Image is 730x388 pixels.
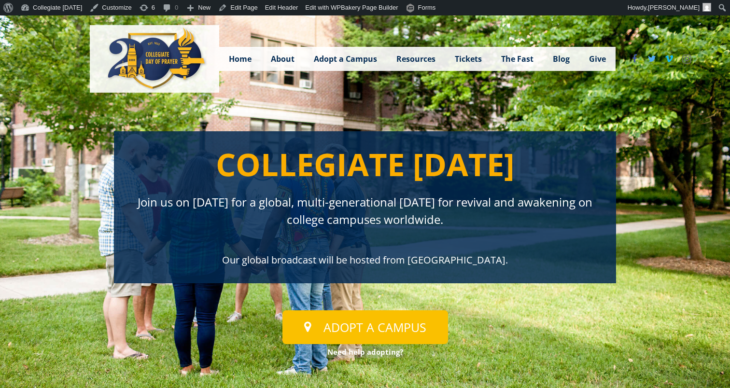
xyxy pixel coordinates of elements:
[643,50,660,68] a: Twitter
[102,25,209,93] img: Collegiate Day of Prayer Logo 200th anniversary
[491,47,543,71] a: The Fast
[216,143,515,185] strong: Collegiate [DATE]
[553,54,570,64] span: Blog
[626,50,643,68] a: Facebook
[114,186,616,236] h4: Join us on [DATE] for a global, multi-generational [DATE] for revival and awakening on college ca...
[501,54,533,64] span: The Fast
[314,54,377,64] span: Adopt a Campus
[648,4,700,11] span: [PERSON_NAME]
[579,47,616,71] a: Give
[219,47,261,71] a: Home
[327,347,403,357] a: Need help adopting?
[282,310,448,344] a: ADOPT A CAMPUS
[455,54,482,64] span: Tickets
[589,54,606,64] span: Give
[660,50,678,68] a: Vimeo
[304,47,387,71] a: Adopt a Campus
[271,54,295,64] span: About
[543,47,579,71] a: Blog
[229,54,252,64] span: Home
[445,47,491,71] a: Tickets
[114,246,616,267] h3: Our global broadcast will be hosted from [GEOGRAPHIC_DATA].
[678,50,695,68] a: Instagram
[387,47,445,71] a: Resources
[396,54,435,64] span: Resources
[261,47,304,71] a: About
